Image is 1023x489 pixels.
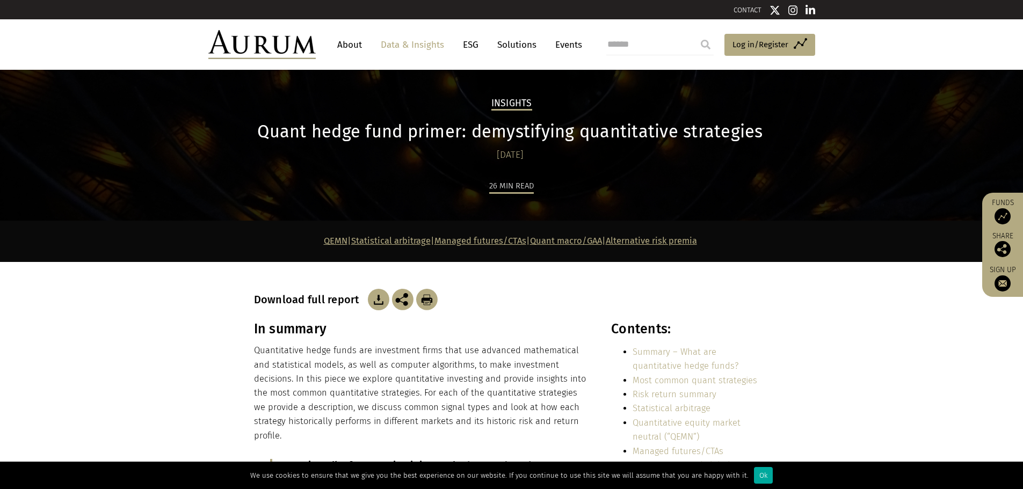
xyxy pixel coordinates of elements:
a: Sign up [988,265,1018,291]
a: Managed futures/CTAs [434,236,526,246]
a: Log in/Register [724,34,815,56]
a: Most common quant strategies [633,375,757,385]
a: Quantitative equity market neutral (“QEMN”) [633,418,741,442]
input: Submit [695,34,716,55]
a: ESG [458,35,484,55]
a: Data & Insights [375,35,449,55]
img: Sign up to our newsletter [995,275,1011,291]
h2: Insights [491,98,532,111]
a: Quant macro and global asset allocation (“GAA”) [633,460,754,484]
h3: Contents: [611,321,766,337]
div: [DATE] [254,148,767,163]
img: Aurum [208,30,316,59]
a: Funds [988,198,1018,224]
h1: Quant hedge fund primer: demystifying quantitative strategies [254,121,767,142]
a: Statistical arbitrage [351,236,431,246]
a: Statistical arbitrage [633,403,710,413]
img: Download Article [416,289,438,310]
img: Linkedin icon [806,5,815,16]
a: Managed futures/CTAs [633,446,723,456]
img: Instagram icon [788,5,798,16]
a: Risk return summary [633,389,716,399]
img: Twitter icon [770,5,780,16]
div: Ok [754,467,773,484]
span: Log in/Register [732,38,788,51]
img: Share this post [392,289,413,310]
strong: | | | | [324,236,697,246]
p: Quantitative hedge funds are investment firms that use advanced mathematical and statistical mode... [254,344,588,443]
img: Download Article [368,289,389,310]
img: Access Funds [995,208,1011,224]
a: About [332,35,367,55]
h3: Download full report [254,293,365,306]
div: 26 min read [489,179,534,194]
a: Quant macro/GAA [530,236,602,246]
a: CONTACT [734,6,761,14]
div: Share [988,232,1018,257]
a: QEMN [324,236,347,246]
img: Share this post [995,241,1011,257]
a: Solutions [492,35,542,55]
h3: In summary [254,321,588,337]
a: Alternative risk premia [606,236,697,246]
a: Summary – What are quantitative hedge funds? [633,347,738,371]
a: Events [550,35,582,55]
